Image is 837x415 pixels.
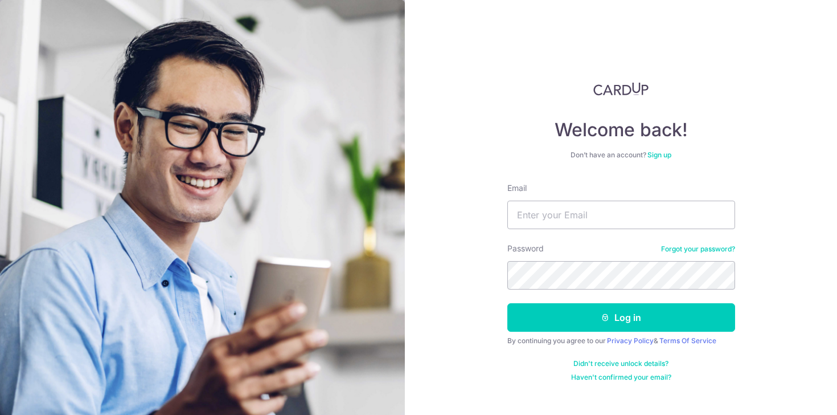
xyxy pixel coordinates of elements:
[507,201,735,229] input: Enter your Email
[593,82,649,96] img: CardUp Logo
[647,150,671,159] a: Sign up
[607,336,654,345] a: Privacy Policy
[507,182,527,194] label: Email
[507,119,735,141] h4: Welcome back!
[659,336,716,345] a: Terms Of Service
[507,150,735,160] div: Don’t have an account?
[507,243,544,254] label: Password
[573,359,668,368] a: Didn't receive unlock details?
[507,336,735,345] div: By continuing you agree to our &
[571,373,671,382] a: Haven't confirmed your email?
[661,245,735,254] a: Forgot your password?
[507,303,735,332] button: Log in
